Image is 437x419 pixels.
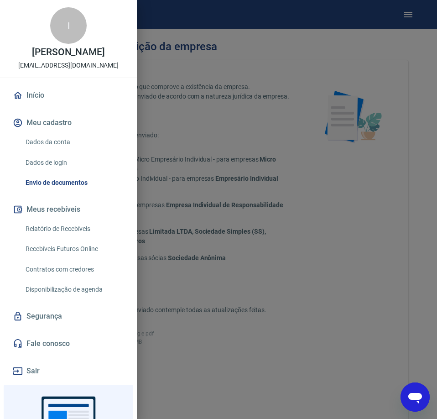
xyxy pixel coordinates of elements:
a: Dados de login [22,153,126,172]
button: Sair [11,361,126,381]
button: Meu cadastro [11,113,126,133]
p: [EMAIL_ADDRESS][DOMAIN_NAME] [18,61,119,70]
iframe: Button to launch messaging window, conversation in progress [401,382,430,412]
button: Meus recebíveis [11,199,126,220]
a: Relatório de Recebíveis [22,220,126,238]
a: Segurança [11,306,126,326]
a: Início [11,85,126,105]
a: Recebíveis Futuros Online [22,240,126,258]
a: Envio de documentos [22,173,126,192]
a: Disponibilização de agenda [22,280,126,299]
a: Fale conosco [11,334,126,354]
a: Contratos com credores [22,260,126,279]
a: Dados da conta [22,133,126,152]
div: I [50,7,87,44]
p: [PERSON_NAME] [32,47,105,57]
